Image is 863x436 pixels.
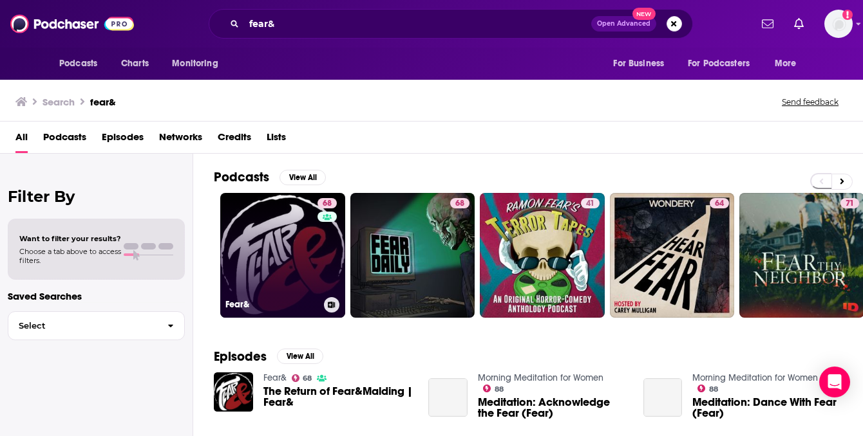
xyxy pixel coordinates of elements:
a: 88 [697,385,718,392]
a: 68Fear& [220,193,345,318]
span: Monitoring [172,55,218,73]
span: 41 [586,197,594,210]
h2: Podcasts [214,169,269,185]
button: open menu [766,51,813,76]
a: Meditation: Acknowledge the Fear (Fear) [478,397,628,419]
a: Meditation: Dance With Fear (Fear) [643,378,683,417]
button: open menu [604,51,680,76]
button: open menu [679,51,768,76]
input: Search podcasts, credits, & more... [244,14,591,34]
span: 64 [715,197,724,210]
span: For Podcasters [688,55,750,73]
img: User Profile [824,10,853,38]
h3: Search [43,96,75,108]
a: Meditation: Acknowledge the Fear (Fear) [428,378,468,417]
a: Podcasts [43,127,86,153]
button: Open AdvancedNew [591,16,656,32]
span: 88 [495,386,504,392]
a: Lists [267,127,286,153]
a: 64 [610,193,735,318]
span: Podcasts [59,55,97,73]
a: All [15,127,28,153]
button: open menu [50,51,114,76]
a: Meditation: Dance With Fear (Fear) [692,397,842,419]
button: View All [277,349,323,364]
a: 68 [350,193,475,318]
a: Show notifications dropdown [757,13,779,35]
img: Podchaser - Follow, Share and Rate Podcasts [10,12,134,36]
p: Saved Searches [8,290,185,302]
button: Send feedback [778,96,842,107]
span: 88 [709,386,718,392]
button: Show profile menu [824,10,853,38]
a: 64 [710,198,729,208]
span: Choose a tab above to access filters. [19,247,121,265]
a: Charts [113,51,156,76]
div: Open Intercom Messenger [819,367,850,397]
span: New [632,8,656,20]
span: Charts [121,55,149,73]
a: Credits [218,127,251,153]
h2: Episodes [214,349,267,365]
img: The Return of Fear&Malding | Fear& [214,372,253,412]
h3: fear& [90,96,116,108]
div: Search podcasts, credits, & more... [209,9,693,39]
h3: Fear& [225,299,319,310]
a: PodcastsView All [214,169,326,185]
h2: Filter By [8,187,185,206]
a: Fear& [263,372,287,383]
a: 68 [292,374,312,382]
a: 71 [840,198,859,208]
a: Morning Meditation for Women [478,372,603,383]
span: Select [8,322,157,330]
span: 68 [455,197,464,210]
a: 88 [483,385,504,392]
svg: Add a profile image [842,10,853,20]
a: Episodes [102,127,144,153]
a: 41 [581,198,600,208]
a: EpisodesView All [214,349,323,365]
span: For Business [613,55,664,73]
span: 68 [323,197,332,210]
span: More [775,55,797,73]
a: Networks [159,127,202,153]
span: Open Advanced [597,21,650,27]
button: Select [8,311,185,340]
span: 71 [846,197,854,210]
a: Show notifications dropdown [789,13,809,35]
a: 68 [450,198,469,208]
span: Want to filter your results? [19,234,121,243]
span: 68 [303,376,312,381]
a: The Return of Fear&Malding | Fear& [263,386,413,408]
a: 68 [318,198,337,208]
button: View All [280,170,326,185]
span: Logged in as agarland1 [824,10,853,38]
button: open menu [163,51,234,76]
a: Morning Meditation for Women [692,372,818,383]
a: 41 [480,193,605,318]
